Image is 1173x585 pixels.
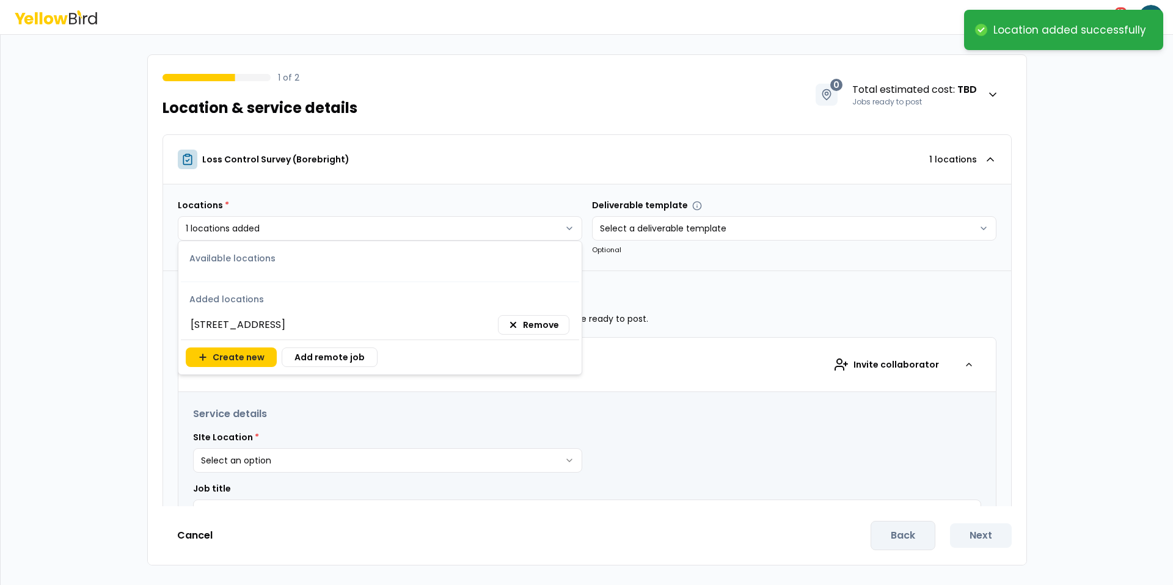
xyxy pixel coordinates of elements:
[498,315,569,335] button: Remove
[181,285,579,310] div: Added locations
[993,23,1146,37] div: Location added successfully
[282,347,378,367] button: Add remote job
[191,318,285,332] span: [STREET_ADDRESS]
[181,244,579,269] div: Available locations
[523,319,559,331] span: Remove
[186,347,277,367] button: Create new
